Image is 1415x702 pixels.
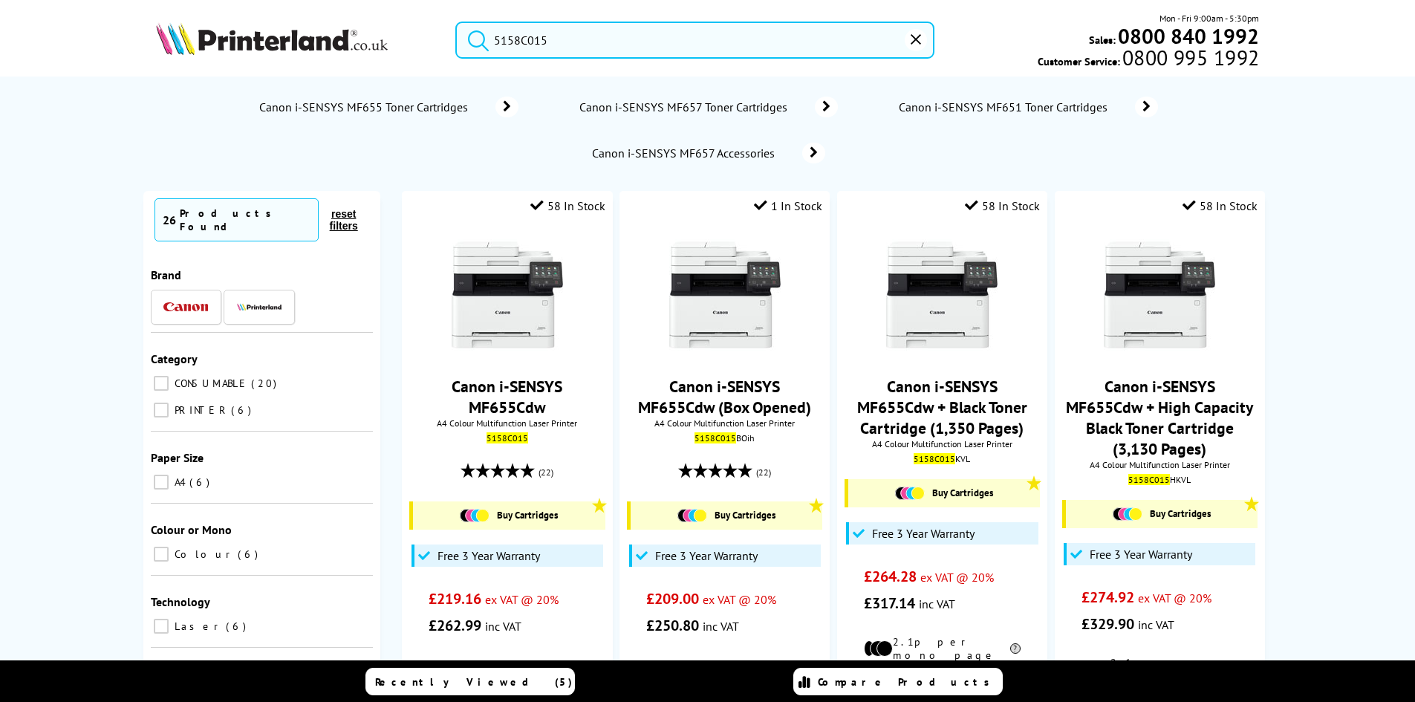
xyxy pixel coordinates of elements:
a: Canon i-SENSYS MF657 Accessories [591,143,825,163]
span: Compare Products [818,675,998,689]
span: inc VAT [703,619,739,634]
span: 6 [189,475,213,489]
a: Compare Products [793,668,1003,695]
span: £262.99 [429,616,481,635]
a: Buy Cartridges [856,487,1032,500]
span: A4 [171,475,188,489]
span: 6 [238,547,261,561]
li: 2.1p per mono page [429,657,585,684]
span: 0800 995 1992 [1120,51,1259,65]
img: Cartridges [460,509,489,522]
li: 2.1p per mono page [646,657,803,684]
img: Canon-MF655Cdw-Front-Small.jpg [886,239,998,351]
span: 6 [226,620,250,633]
img: Canon-MF655Cdw-Front-Small.jpg [452,239,563,351]
span: inc VAT [1138,617,1174,632]
span: Brand [151,267,181,282]
span: Free 3 Year Warranty [655,548,758,563]
input: Search product or brand [455,22,934,59]
span: Buy Cartridges [1150,507,1211,520]
span: Recently Viewed (5) [375,675,573,689]
img: Printerland [237,303,282,311]
a: Printerland Logo [156,22,437,58]
input: A4 6 [154,475,169,490]
span: £250.80 [646,616,699,635]
input: Colour 6 [154,547,169,562]
span: ex VAT @ 20% [1138,591,1211,605]
img: Canon [163,302,208,312]
a: Canon i-SENSYS MF651 Toner Cartridges [897,97,1158,117]
li: 2.1p per mono page [864,635,1021,662]
span: Sales: [1089,33,1116,47]
span: (22) [756,458,771,487]
input: CONSUMABLE 20 [154,376,169,391]
span: £264.28 [864,567,917,586]
span: Buy Cartridges [497,509,558,521]
span: A4 Colour Multifunction Laser Printer [409,417,605,429]
span: 26 [163,212,176,227]
span: A4 Colour Multifunction Laser Printer [627,417,822,429]
span: £274.92 [1081,588,1134,607]
div: HKVL [1066,474,1254,485]
div: Products Found [180,207,310,233]
span: CONSUMABLE [171,377,250,390]
span: Buy Cartridges [932,487,993,499]
span: Canon i-SENSYS MF657 Toner Cartridges [578,100,793,114]
span: ex VAT @ 20% [920,570,994,585]
b: 0800 840 1992 [1118,22,1259,50]
span: Canon i-SENSYS MF655 Toner Cartridges [258,100,473,114]
span: Canon i-SENSYS MF657 Accessories [591,146,781,160]
span: 6 [231,403,255,417]
span: £329.90 [1081,614,1134,634]
button: reset filters [319,207,369,233]
div: 58 In Stock [965,198,1040,213]
div: BOih [631,432,819,443]
div: 1 In Stock [754,198,822,213]
a: Buy Cartridges [638,509,815,522]
input: Laser 6 [154,619,169,634]
span: Free 3 Year Warranty [1090,547,1192,562]
a: Canon i-SENSYS MF657 Toner Cartridges [578,97,838,117]
a: Canon i-SENSYS MF655Cdw (Box Opened) [638,376,811,417]
span: Buy Cartridges [715,509,775,521]
a: Canon i-SENSYS MF655Cdw [452,376,562,417]
span: Customer Service: [1038,51,1259,68]
mark: 5158C015 [1128,474,1170,485]
span: £317.14 [864,594,915,613]
img: Printerland Logo [156,22,388,55]
span: Technology [151,594,210,609]
span: Laser [171,620,224,633]
mark: 5158C015 [914,453,955,464]
a: Canon i-SENSYS MF655 Toner Cartridges [258,97,518,117]
img: Cartridges [895,487,925,500]
span: Canon i-SENSYS MF651 Toner Cartridges [897,100,1113,114]
span: PRINTER [171,403,230,417]
span: Mon - Fri 9:00am - 5:30pm [1159,11,1259,25]
img: Canon-MF655Cdw-Front-Small.jpg [1104,239,1215,351]
span: A4 Colour Multifunction Laser Printer [1062,459,1258,470]
img: Cartridges [1113,507,1142,521]
img: Canon-MF655Cdw-Front-Small.jpg [669,239,781,351]
a: Buy Cartridges [420,509,597,522]
span: 20 [251,377,280,390]
span: £219.16 [429,589,481,608]
span: ex VAT @ 20% [485,592,559,607]
span: inc VAT [485,619,521,634]
span: (22) [539,458,553,487]
img: Cartridges [677,509,707,522]
span: £209.00 [646,589,699,608]
div: KVL [848,453,1036,464]
input: PRINTER 6 [154,403,169,417]
span: A4 Colour Multifunction Laser Printer [845,438,1040,449]
span: Category [151,351,198,366]
a: Buy Cartridges [1073,507,1250,521]
li: 2.1p per mono page [1081,656,1238,683]
span: Paper Size [151,450,204,465]
span: ex VAT @ 20% [703,592,776,607]
div: 58 In Stock [1183,198,1258,213]
a: Canon i-SENSYS MF655Cdw + Black Toner Cartridge (1,350 Pages) [857,376,1027,438]
span: inc VAT [919,597,955,611]
span: Free 3 Year Warranty [872,526,975,541]
span: Free 3 Year Warranty [437,548,540,563]
div: 58 In Stock [530,198,605,213]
